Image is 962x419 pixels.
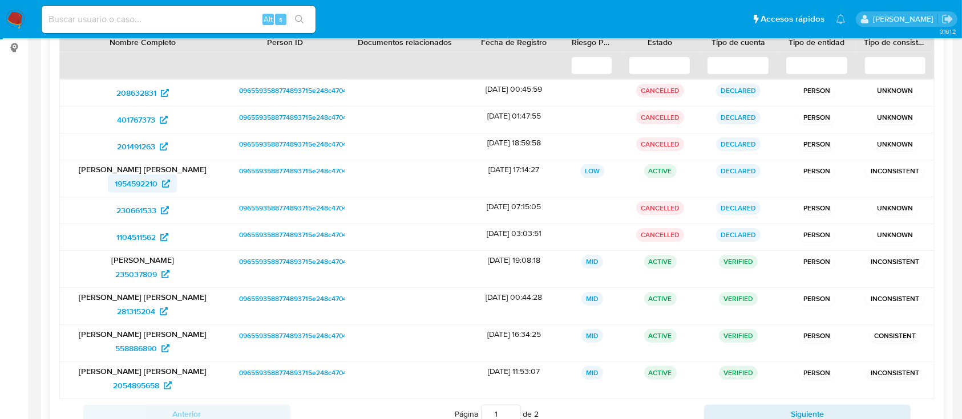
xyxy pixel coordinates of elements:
a: Notificaciones [836,14,846,24]
span: s [279,14,282,25]
span: 3.161.2 [940,27,956,36]
p: marielabelen.cragno@mercadolibre.com [873,14,937,25]
input: Buscar usuario o caso... [42,12,316,27]
span: Alt [264,14,273,25]
a: Salir [941,13,953,25]
span: Accesos rápidos [761,13,824,25]
button: search-icon [288,11,311,27]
